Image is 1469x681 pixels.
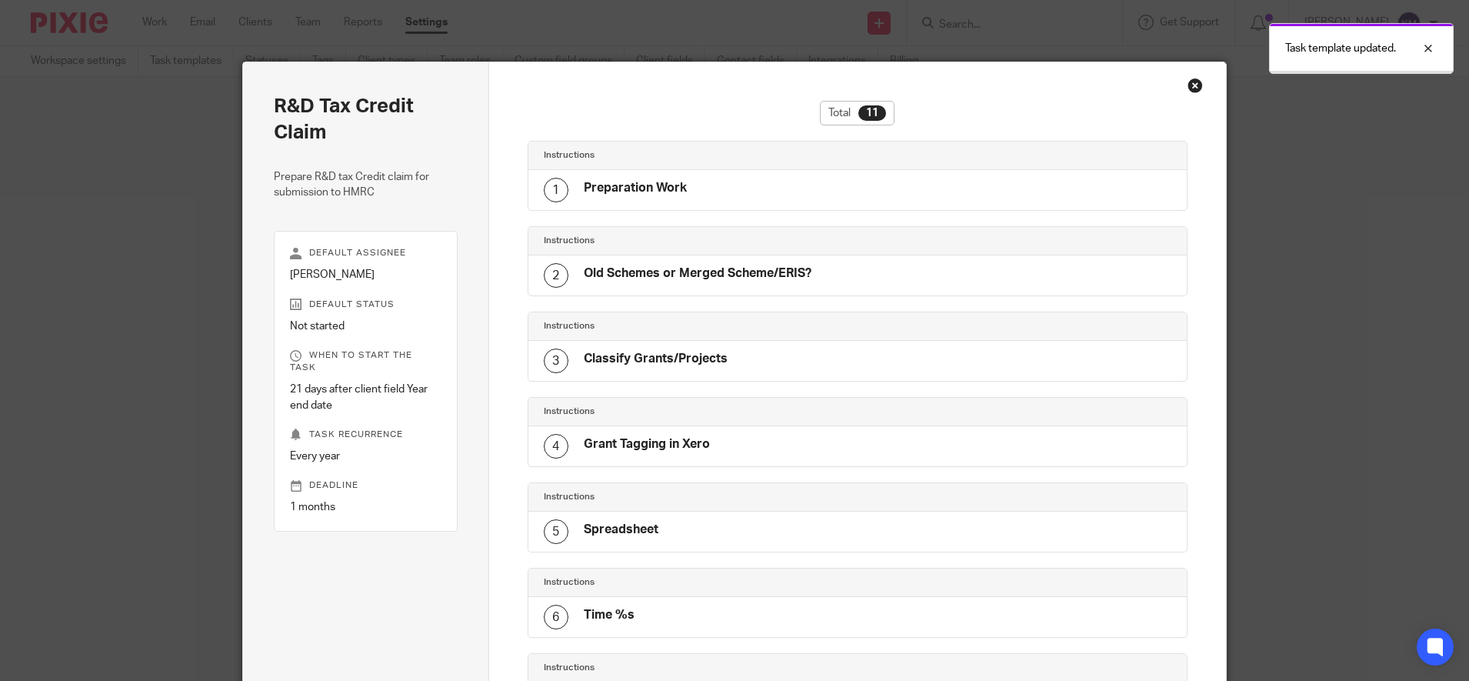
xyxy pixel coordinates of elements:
[584,180,687,196] h4: Preparation Work
[544,434,568,459] div: 4
[290,319,441,334] p: Not started
[584,351,728,367] h4: Classify Grants/Projects
[584,436,710,452] h4: Grant Tagging in Xero
[1285,41,1396,56] p: Task template updated.
[544,349,568,373] div: 3
[584,522,658,538] h4: Spreadsheet
[544,576,858,589] h4: Instructions
[290,429,441,441] p: Task recurrence
[290,349,441,374] p: When to start the task
[820,101,894,125] div: Total
[290,449,441,464] p: Every year
[544,605,568,629] div: 6
[858,105,886,121] div: 11
[544,235,858,247] h4: Instructions
[544,178,568,202] div: 1
[290,382,441,413] p: 21 days after client field Year end date
[584,607,635,623] h4: Time %s
[544,519,568,544] div: 5
[544,149,858,162] h4: Instructions
[274,93,458,146] h2: R&D Tax Credit Claim
[584,265,811,282] h4: Old Schemes or Merged Scheme/ERIS?
[544,406,858,418] h4: Instructions
[544,491,858,503] h4: Instructions
[290,299,441,311] p: Default status
[1188,78,1203,93] div: Close this dialog window
[290,247,441,259] p: Default assignee
[544,662,858,674] h4: Instructions
[544,263,568,288] div: 2
[544,320,858,332] h4: Instructions
[290,499,441,515] p: 1 months
[290,267,441,282] p: [PERSON_NAME]
[290,479,441,492] p: Deadline
[274,169,458,201] p: Prepare R&D tax Credit claim for submission to HMRC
